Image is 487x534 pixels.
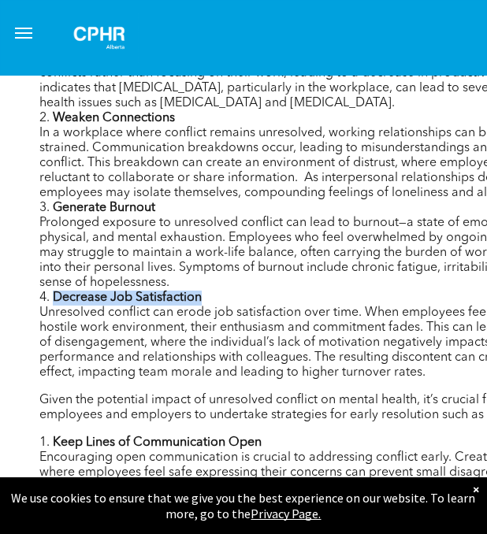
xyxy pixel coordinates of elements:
b: Weaken Connections [53,112,175,124]
b: Keep Lines of Communication Open [53,436,262,449]
b: Generate Burnout [53,202,155,214]
img: A white background with a few lines on it [60,13,139,63]
b: Decrease Job Satisfaction [53,291,202,304]
button: menu [8,17,39,49]
a: Privacy Page. [251,506,322,521]
div: Dismiss notification [473,481,479,497]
